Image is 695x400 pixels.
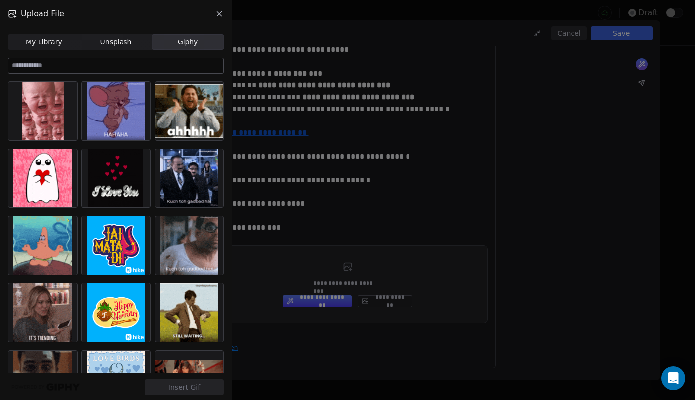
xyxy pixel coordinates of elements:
button: Insert Gif [145,379,224,395]
span: My Library [26,37,62,47]
img: Giphy logo [8,383,83,392]
span: Upload File [21,8,64,20]
span: Unsplash [100,37,132,47]
div: Open Intercom Messenger [661,366,685,390]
